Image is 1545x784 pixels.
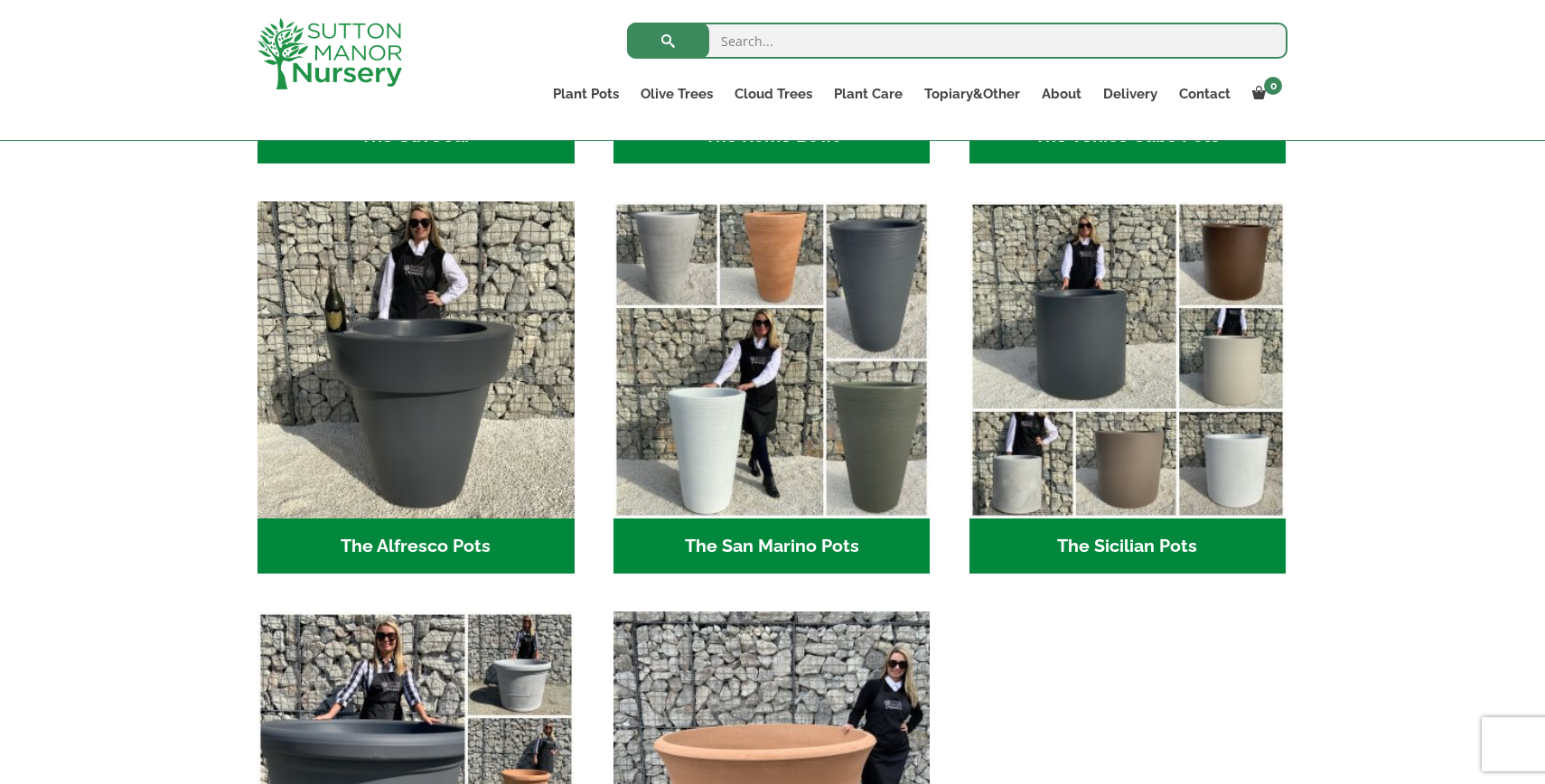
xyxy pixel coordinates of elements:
a: Contact [1168,81,1241,107]
a: Olive Trees [630,81,724,107]
a: Cloud Trees [724,81,823,107]
input: Search... [627,23,1287,59]
a: About [1031,81,1092,107]
a: Visit product category The Sicilian Pots [969,201,1287,574]
img: The San Marino Pots [613,201,931,518]
h2: The Sicilian Pots [969,518,1287,574]
a: Delivery [1092,81,1168,107]
a: Topiary&Other [913,81,1031,107]
a: Visit product category The Alfresco Pots [257,201,575,574]
a: Plant Pots [542,81,630,107]
h2: The Alfresco Pots [257,518,575,574]
img: The Alfresco Pots [257,201,575,518]
img: logo [257,18,402,89]
a: Visit product category The San Marino Pots [613,201,931,574]
img: The Sicilian Pots [969,201,1287,518]
h2: The San Marino Pots [613,518,931,574]
a: 0 [1241,81,1287,107]
span: 0 [1264,77,1282,95]
a: Plant Care [823,81,913,107]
